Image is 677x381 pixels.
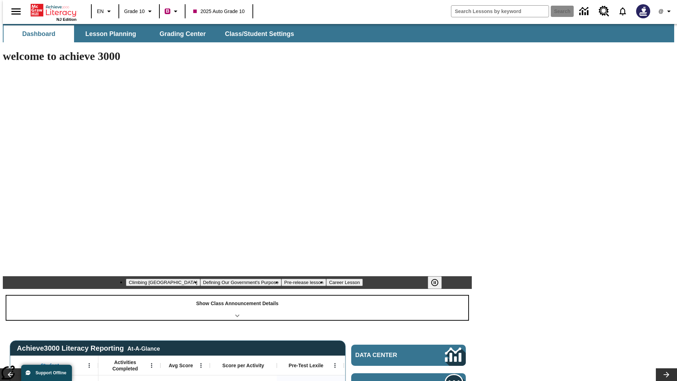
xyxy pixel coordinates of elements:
button: Lesson Planning [75,25,146,42]
button: Slide 2 Defining Our Government's Purpose [200,279,281,286]
button: Pause [428,276,442,289]
a: Data Center [351,345,466,366]
div: At-A-Glance [127,344,160,352]
button: Slide 3 Pre-release lesson [281,279,326,286]
button: Slide 1 Climbing Mount Tai [126,279,200,286]
span: EN [97,8,104,15]
button: Grade: Grade 10, Select a grade [121,5,157,18]
div: SubNavbar [3,24,674,42]
button: Profile/Settings [654,5,677,18]
button: Open Menu [146,360,157,371]
span: Support Offline [36,370,66,375]
button: Open Menu [196,360,206,371]
span: @ [658,8,663,15]
button: Select a new avatar [632,2,654,20]
button: Grading Center [147,25,218,42]
span: Activities Completed [102,359,148,372]
span: 2025 Auto Grade 10 [193,8,244,15]
a: Home [31,3,77,17]
span: Student [41,362,59,369]
button: Support Offline [21,365,72,381]
button: Language: EN, Select a language [94,5,116,18]
div: SubNavbar [3,25,300,42]
span: B [166,7,169,16]
span: Score per Activity [222,362,264,369]
button: Open side menu [6,1,26,22]
input: search field [451,6,549,17]
div: Pause [428,276,449,289]
span: Achieve3000 Literacy Reporting [17,344,160,352]
a: Data Center [575,2,594,21]
span: Data Center [355,352,421,359]
button: Open Menu [84,360,94,371]
span: Grade 10 [124,8,145,15]
a: Notifications [614,2,632,20]
button: Boost Class color is violet red. Change class color [162,5,183,18]
span: Avg Score [169,362,193,369]
button: Class/Student Settings [219,25,300,42]
a: Resource Center, Will open in new tab [594,2,614,21]
button: Open Menu [330,360,340,371]
button: Slide 4 Career Lesson [326,279,362,286]
span: NJ Edition [56,17,77,22]
div: Show Class Announcement Details [6,296,468,320]
span: Pre-Test Lexile [289,362,324,369]
div: Home [31,2,77,22]
img: Avatar [636,4,650,18]
h1: welcome to achieve 3000 [3,50,472,63]
button: Lesson carousel, Next [656,368,677,381]
button: Dashboard [4,25,74,42]
p: Show Class Announcement Details [196,300,279,307]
